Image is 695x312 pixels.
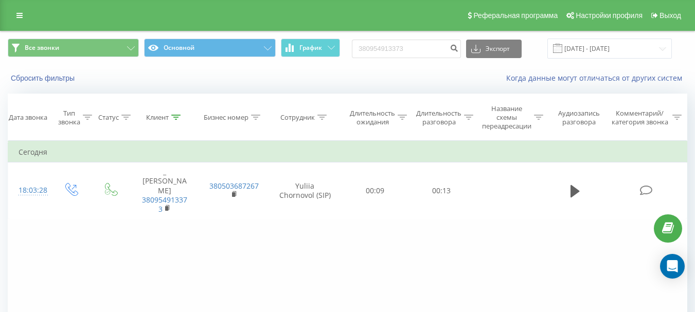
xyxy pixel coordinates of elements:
[204,113,248,122] div: Бизнес номер
[408,162,475,219] td: 00:13
[130,162,199,219] td: _ [PERSON_NAME]
[473,11,558,20] span: Реферальная программа
[9,113,47,122] div: Дата звонка
[142,195,187,214] a: 380954913373
[281,39,340,57] button: График
[660,254,685,279] div: Open Intercom Messenger
[482,104,531,131] div: Название схемы переадресации
[146,113,169,122] div: Клиент
[19,180,40,200] div: 18:03:28
[660,11,681,20] span: Выход
[144,39,275,57] button: Основной
[576,11,643,20] span: Настройки профиля
[280,113,315,122] div: Сотрудник
[98,113,119,122] div: Статус
[416,109,461,126] div: Длительность разговора
[299,44,322,51] span: График
[58,109,80,126] div: Тип звонка
[209,181,259,191] a: 380503687267
[8,142,687,162] td: Сегодня
[553,109,605,126] div: Аудиозапись разговора
[8,74,80,83] button: Сбросить фильтры
[466,40,522,58] button: Экспорт
[506,73,687,83] a: Когда данные могут отличаться от других систем
[268,162,342,219] td: Yuliia Chornovol (SIP)
[8,39,139,57] button: Все звонки
[342,162,408,219] td: 00:09
[25,44,59,52] span: Все звонки
[350,109,395,126] div: Длительность ожидания
[352,40,461,58] input: Поиск по номеру
[610,109,670,126] div: Комментарий/категория звонка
